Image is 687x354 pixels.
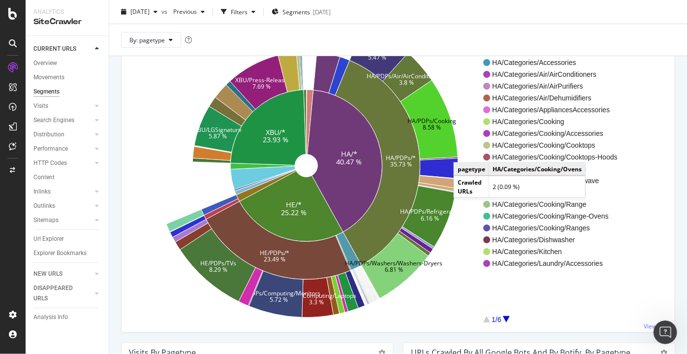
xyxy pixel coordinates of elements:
b: Sharing existing reports: [16,100,113,108]
img: Profile image for Customer Support [28,5,44,21]
a: DISAPPEARED URLS [33,283,92,304]
iframe: To enrich screen reader interactions, please activate Accessibility in Grammarly extension settings [654,321,677,344]
text: 8.58 % [423,123,441,131]
span: HA/Categories/Cooking/Accessories [492,129,617,138]
b: Email scheduling: [16,177,84,185]
li: Team members can also export reports as CSV files and share them directly if you don't have platf... [23,144,181,172]
a: View More [644,322,673,330]
a: CURRENT URLS [33,44,92,54]
a: Explorer Bookmarks [33,248,102,258]
div: HTTP Codes [33,158,67,168]
text: 23.49 % [264,255,285,263]
text: 25.22 % [281,208,307,217]
button: Scroll to bottom [90,235,107,252]
textarea: Message… [8,258,188,275]
text: XBU/LGSignature [194,126,242,134]
button: Previous [169,4,209,20]
text: 3.3 % [309,298,324,307]
span: HA/Categories/Cooking/Range-Ovens [492,211,617,221]
span: By: pagetype [129,35,165,44]
div: NEW URLS [33,269,62,279]
text: HE/PDPs/Computing/Laptops [277,291,356,300]
a: Distribution [33,129,92,140]
div: Analytics [33,8,101,16]
div: Yes! There are several ways team members can help you access reports in our platform:Sharing exis... [8,70,189,348]
div: Visits [33,101,48,111]
a: Movements [33,72,102,83]
div: New messages divider [8,62,189,62]
text: 35.73 % [390,160,412,168]
text: XBU/Press-Release [235,75,288,84]
span: HA/Categories/Laundry/Accessories [492,258,617,268]
div: Explorer Bookmarks [33,248,87,258]
td: pagetype [454,163,489,176]
span: HA/Categories/Air/AirConditioners [492,69,617,79]
li: They can schedule reports to be sent after crawls complete or at regular intervals [23,222,181,240]
h1: Customer Support [48,5,119,12]
a: Content [33,172,102,183]
div: CURRENT URLS [33,44,76,54]
td: 2 (0.09 %) [489,176,585,197]
span: vs [161,7,169,16]
text: 6.81 % [385,265,403,274]
text: HE/PDPs/Computing/Monitors [238,289,320,297]
li: If your team members have access to the same project, they can simply share the report link with you [23,115,181,142]
a: Overview [33,58,102,68]
span: Segments [282,7,310,16]
button: go back [6,4,25,23]
a: Performance [33,144,92,154]
text: HA/PDPs/Refrigerator [400,207,460,216]
text: XBU/* [266,128,285,137]
button: By: pagetype [121,32,181,48]
button: [DATE] [117,4,161,20]
div: Outlinks [33,201,55,211]
div: Performance [33,144,68,154]
span: HA/Categories/Cooking [492,117,617,127]
a: Search Engines [33,115,92,126]
div: [DATE] [313,7,331,16]
a: Visits [33,101,92,111]
text: 3.8 % [399,78,414,87]
text: 8.29 % [210,265,228,274]
div: Distribution [33,129,64,140]
button: Emoji picker [15,279,23,287]
button: Filters [217,4,259,20]
b: [PERSON_NAME][EMAIL_ADDRESS][PERSON_NAME][DOMAIN_NAME] [16,18,150,45]
span: HA/Categories/Cooking/Cooktops [492,140,617,150]
button: Home [172,4,190,23]
div: Customer Support says… [8,70,189,349]
div: Yes! There are several ways team members can help you access reports in our platform: [16,76,181,95]
td: Crawled URLs [454,176,489,197]
text: 23.93 % [263,135,288,144]
a: Outlinks [33,201,92,211]
text: HA/PDPs/Cooking [408,116,457,125]
div: Filters [231,7,248,16]
span: HA/Categories/Cooking/Cooktops-Hoods [492,152,617,162]
div: Overview [33,58,57,68]
div: DISAPPEARED URLS [33,283,83,304]
p: The team can also help [48,12,123,22]
text: HA/PDPs/* [386,154,416,162]
a: NEW URLS [33,269,92,279]
span: HA/Categories/Air/Dehumidifiers [492,93,617,103]
text: 5.87 % [209,132,227,140]
span: HA/Categories/Kitchen [492,247,617,257]
span: HA/Categories/AppliancesAccessories [492,105,617,115]
text: 7.69 % [252,82,271,91]
div: Movements [33,72,64,83]
div: Url Explorer [33,234,64,244]
div: Sitemaps [33,215,59,225]
a: Sitemaps [33,215,92,225]
text: HE/PDPs/* [260,249,289,257]
text: HE/PDPs/TVs [201,259,237,267]
span: Previous [169,7,197,16]
a: Analysis Info [33,312,102,322]
text: 5.72 % [270,296,288,304]
text: 6.16 % [421,214,439,223]
text: 5.47 % [368,53,386,62]
button: Send a message… [169,275,185,290]
div: 1/6 [492,315,501,324]
button: Segments[DATE] [268,4,335,20]
text: HA/PDPs/Washers/Washers-Dryers [345,259,443,267]
a: Inlinks [33,187,92,197]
